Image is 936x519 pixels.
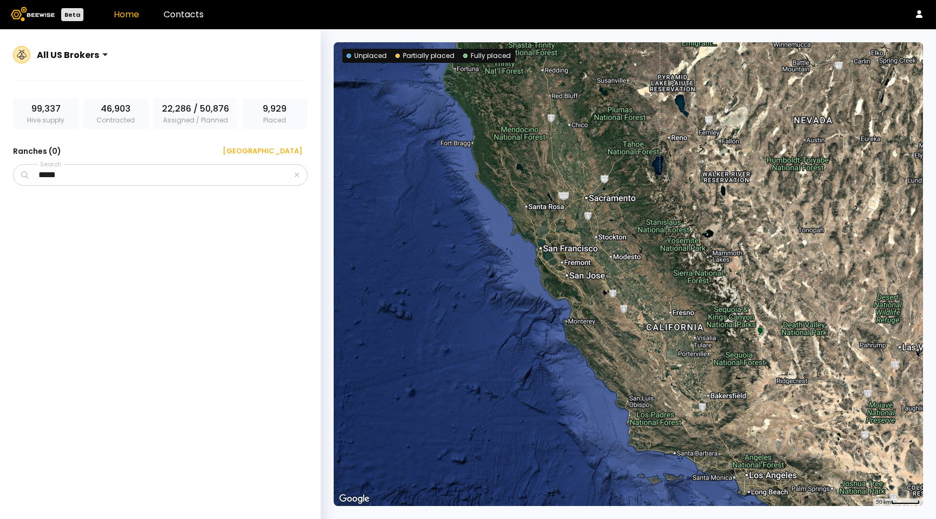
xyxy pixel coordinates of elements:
[114,8,139,21] a: Home
[210,142,308,160] button: [GEOGRAPHIC_DATA]
[263,102,287,115] span: 9,929
[101,102,131,115] span: 46,903
[242,98,308,129] div: Placed
[162,102,229,115] span: 22,286 / 50,876
[13,98,79,129] div: Hive supply
[37,48,99,62] div: All US Brokers
[164,8,204,21] a: Contacts
[336,492,372,506] a: Open this area in Google Maps (opens a new window)
[13,144,61,159] h3: Ranches ( 0 )
[873,498,923,506] button: Map Scale: 50 km per 49 pixels
[395,51,454,61] div: Partially placed
[876,499,891,505] span: 50 km
[336,492,372,506] img: Google
[61,8,83,21] div: Beta
[83,98,148,129] div: Contracted
[11,7,55,21] img: Beewise logo
[347,51,387,61] div: Unplaced
[31,102,61,115] span: 99,337
[153,98,238,129] div: Assigned / Planned
[463,51,511,61] div: Fully placed
[215,146,302,157] div: [GEOGRAPHIC_DATA]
